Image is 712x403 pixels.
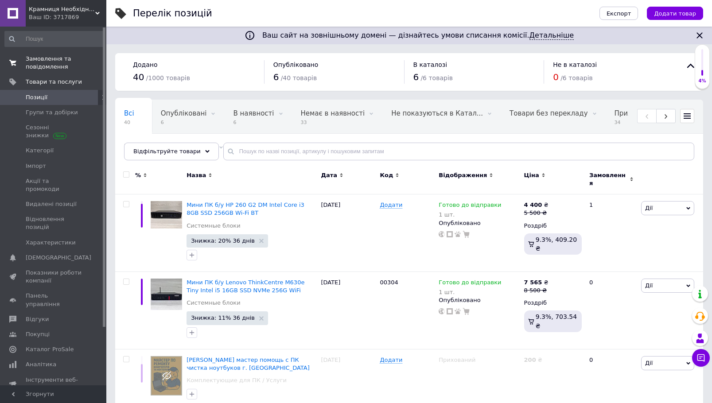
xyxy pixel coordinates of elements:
[124,143,214,151] span: Із заниженою ціною, Оп...
[26,108,78,116] span: Групи та добірки
[439,289,501,295] div: 1 шт.
[553,72,559,82] span: 0
[380,201,402,209] span: Додати
[536,236,577,252] span: 9.3%, 409.20 ₴
[146,74,190,81] span: / 1000 товарів
[26,292,82,308] span: Панель управління
[413,72,419,82] span: 6
[187,299,241,307] a: Системные блоки
[223,143,694,160] input: Пошук по назві позиції, артикулу і пошуковим запитам
[26,330,50,338] span: Покупці
[319,194,377,272] div: [DATE]
[615,109,650,117] span: Приховані
[524,201,542,208] b: 4 400
[135,171,141,179] span: %
[439,211,501,218] div: 1 шт.
[382,100,501,134] div: Не показуються в Каталозі ProSale
[536,313,577,329] span: 9.3%, 703.54 ₴
[439,356,519,364] div: Прихований
[321,171,337,179] span: Дата
[273,61,319,68] span: Опубліковано
[26,93,47,101] span: Позиції
[524,299,582,307] div: Роздріб
[187,171,206,179] span: Назва
[695,78,709,84] div: 4%
[524,201,549,209] div: ₴
[439,171,487,179] span: Відображення
[645,360,653,366] span: Дії
[420,74,453,81] span: / 6 товарів
[413,61,447,68] span: В каталозі
[589,171,627,187] span: Замовлення
[115,134,232,167] div: Із заниженою ціною, Опубліковані
[380,279,398,286] span: 00304
[26,162,46,170] span: Імпорт
[151,279,182,310] img: Мини ПК б/у Lenovo ThinkCentre M630e Tiny Intel i5 16GB SSD NVMe 256G WiFi
[439,279,501,288] span: Готово до відправки
[319,271,377,349] div: [DATE]
[524,209,549,217] div: 5 500 ₴
[187,356,310,371] a: [PERSON_NAME] мастер помощь с ПК чистка ноутбуков г. [GEOGRAPHIC_DATA]
[694,30,705,41] svg: Закрити
[553,61,597,68] span: Не в каталозі
[524,171,539,179] span: Ціна
[187,376,287,384] a: Комплектующие для ПК / Услуги
[26,215,82,231] span: Відновлення позицій
[560,74,593,81] span: / 6 товарів
[380,171,393,179] span: Код
[151,356,182,395] img: ТЕСТ Компьютерный мастер помощь с ПК чистка ноутбуков г. Ровно
[233,109,274,117] span: В наявності
[26,360,56,368] span: Аналітика
[654,10,696,17] span: Додати товар
[29,13,106,21] div: Ваш ID: 3717869
[26,269,82,285] span: Показники роботи компанії
[26,124,82,139] span: Сезонні знижки
[645,282,653,289] span: Дії
[191,238,255,244] span: Знижка: 20% 36 днів
[26,376,82,392] span: Інструменти веб-майстра та SEO
[510,109,588,117] span: Товари без перекладу
[692,349,710,367] button: Чат з покупцем
[529,31,574,40] a: Детальніше
[133,72,144,82] span: 40
[26,55,82,71] span: Замовлення та повідомлення
[124,119,134,126] span: 40
[281,74,317,81] span: / 40 товарів
[133,61,157,68] span: Додано
[124,109,134,117] span: Всі
[524,356,536,363] b: 200
[233,119,274,126] span: 6
[26,254,91,262] span: [DEMOGRAPHIC_DATA]
[187,279,304,294] span: Мини ПК б/у Lenovo ThinkCentre M630e Tiny Intel i5 16GB SSD NVMe 256G WiFi
[524,279,549,287] div: ₴
[26,78,82,86] span: Товари та послуги
[26,177,82,193] span: Акції та промокоди
[524,287,549,294] div: 8 500 ₴
[26,345,74,353] span: Каталог ProSale
[151,201,182,229] img: Мини ПК б/у HP 260 G2 DM Intel Core i3 8GB SSD 256GB Wi-Fi BT
[301,119,365,126] span: 33
[439,201,501,211] span: Готово до відправки
[29,5,95,13] span: Крамниця Необхідних Речей
[607,10,631,17] span: Експорт
[301,109,365,117] span: Немає в наявності
[645,205,653,211] span: Дії
[26,147,54,155] span: Категорії
[584,271,639,349] div: 0
[524,356,542,364] div: ₴
[187,201,304,216] a: Мини ПК б/у HP 260 G2 DM Intel Core i3 8GB SSD 256GB Wi-Fi BT
[26,200,77,208] span: Видалені позиції
[524,222,582,230] div: Роздріб
[439,296,519,304] div: Опубліковано
[524,279,542,286] b: 7 565
[26,315,49,323] span: Відгуки
[187,222,241,230] a: Системные блоки
[26,239,76,247] span: Характеристики
[4,31,105,47] input: Пошук
[647,7,703,20] button: Додати товар
[161,109,207,117] span: Опубліковані
[615,119,650,126] span: 34
[599,7,638,20] button: Експорт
